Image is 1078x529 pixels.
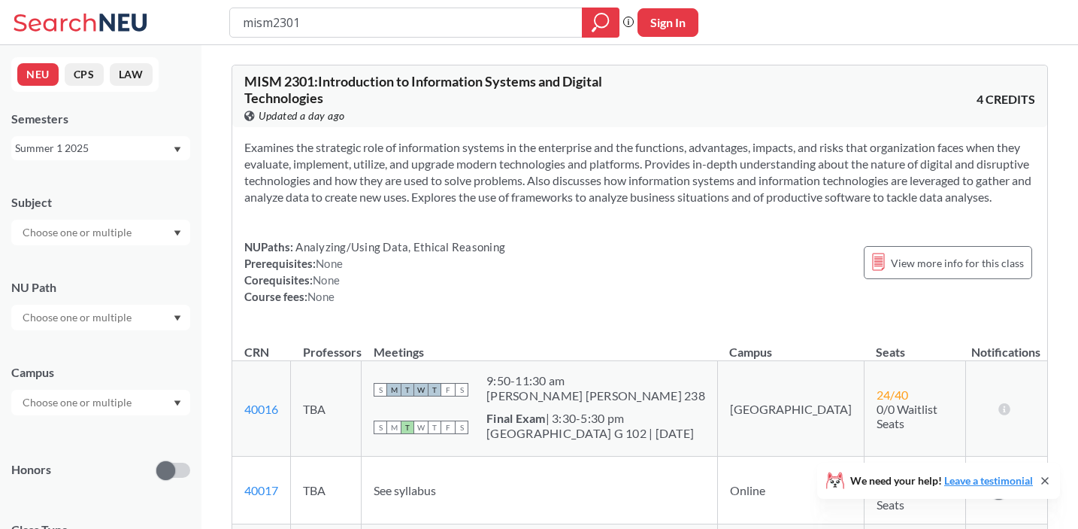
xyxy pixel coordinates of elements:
[401,421,414,434] span: T
[582,8,619,38] div: magnifying glass
[877,388,908,402] span: 24 / 40
[11,279,190,296] div: NU Path
[864,329,965,361] th: Seats
[486,426,694,441] div: [GEOGRAPHIC_DATA] G 102 | [DATE]
[414,383,428,397] span: W
[11,390,190,415] div: Dropdown arrow
[11,305,190,330] div: Dropdown arrow
[15,309,141,327] input: Choose one or multiple
[15,140,172,157] div: Summer 1 2025
[11,136,190,160] div: Summer 1 2025Dropdown arrow
[387,383,401,397] span: M
[877,402,937,430] span: 0/0 Waitlist Seats
[717,329,864,361] th: Campus
[717,457,864,524] td: Online
[244,239,505,305] div: NUPaths: Prerequisites: Corequisites: Course fees:
[11,194,190,211] div: Subject
[850,476,1033,486] span: We need your help!
[291,329,362,361] th: Professors
[244,483,278,497] a: 40017
[174,147,181,153] svg: Dropdown arrow
[486,388,705,403] div: [PERSON_NAME] [PERSON_NAME] 238
[110,63,153,86] button: LAW
[11,220,190,245] div: Dropdown arrow
[362,329,718,361] th: Meetings
[17,63,59,86] button: NEU
[441,421,455,434] span: F
[455,383,468,397] span: S
[174,400,181,406] svg: Dropdown arrow
[592,12,610,33] svg: magnifying glass
[15,394,141,412] input: Choose one or multiple
[259,108,345,124] span: Updated a day ago
[174,315,181,321] svg: Dropdown arrow
[374,483,436,497] span: See syllabus
[891,254,1024,272] span: View more info for this class
[15,223,141,242] input: Choose one or multiple
[244,73,602,106] span: MISM 2301 : Introduction to Information Systems and Digital Technologies
[11,461,51,479] p: Honors
[965,329,1046,361] th: Notifications
[441,383,455,397] span: F
[316,257,343,270] span: None
[293,240,505,254] span: Analyzing/Using Data, Ethical Reasoning
[291,361,362,457] td: TBA
[486,411,694,426] div: | 3:30-5:30 pm
[387,421,401,434] span: M
[291,457,362,524] td: TBA
[65,63,104,86] button: CPS
[244,344,269,360] div: CRN
[313,273,340,287] span: None
[11,111,190,127] div: Semesters
[11,364,190,381] div: Campus
[944,474,1033,487] a: Leave a testimonial
[637,8,698,37] button: Sign In
[244,139,1035,205] section: Examines the strategic role of information systems in the enterprise and the functions, advantage...
[241,10,571,35] input: Class, professor, course number, "phrase"
[428,383,441,397] span: T
[428,421,441,434] span: T
[374,383,387,397] span: S
[717,361,864,457] td: [GEOGRAPHIC_DATA]
[174,230,181,236] svg: Dropdown arrow
[455,421,468,434] span: S
[307,290,335,303] span: None
[401,383,414,397] span: T
[486,373,705,388] div: 9:50 - 11:30 am
[486,411,546,425] b: Final Exam
[414,421,428,434] span: W
[977,91,1035,108] span: 4 CREDITS
[374,421,387,434] span: S
[244,402,278,416] a: 40016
